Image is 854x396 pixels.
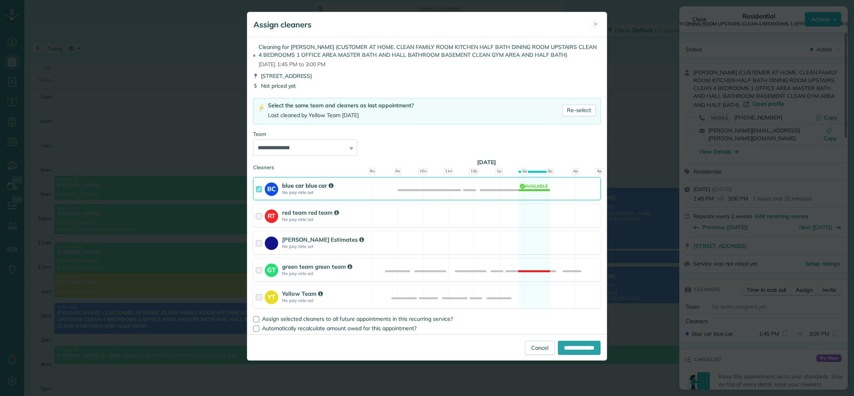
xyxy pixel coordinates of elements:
strong: No pay rate set [282,190,370,195]
span: [DATE] 1:45 PM to 3:00 PM [259,60,601,68]
div: Not priced yet [253,82,601,90]
div: [STREET_ADDRESS] [253,72,601,80]
strong: blue car blue car [282,182,333,189]
a: Cancel [525,341,555,355]
strong: YT [265,291,278,302]
strong: No pay rate set [282,244,370,249]
strong: red team red team [282,209,339,216]
span: ✕ [593,20,598,28]
div: Team [253,130,601,138]
a: Re-select [562,105,596,116]
strong: No pay rate set [282,217,370,222]
strong: No pay rate set [282,298,370,303]
strong: RT [265,210,278,221]
span: Cleaning for [PERSON_NAME] (CUSTOMER AT HOME. CLEAN FAMILY ROOM KITCHEN HALF BATH DINING ROOM UPS... [259,43,601,59]
strong: BC [265,183,278,193]
div: Select the same team and cleaners as last appointment? [268,101,414,110]
div: Last cleaned by Yellow Team [DATE] [268,111,414,119]
img: lightning-bolt-icon-94e5364df696ac2de96d3a42b8a9ff6ba979493684c50e6bbbcda72601fa0d29.png [258,104,265,112]
div: Cleaners [253,164,601,166]
strong: [PERSON_NAME] Estimates [282,236,364,243]
h5: Assign cleaners [253,19,311,30]
strong: No pay rate set [282,271,370,276]
span: Assign selected cleaners to all future appointments in this recurring service? [262,315,453,322]
span: Automatically recalculate amount owed for this appointment? [262,325,416,332]
strong: GT [265,264,278,275]
strong: Yellow Team [282,290,323,297]
strong: green team green team [282,263,352,270]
